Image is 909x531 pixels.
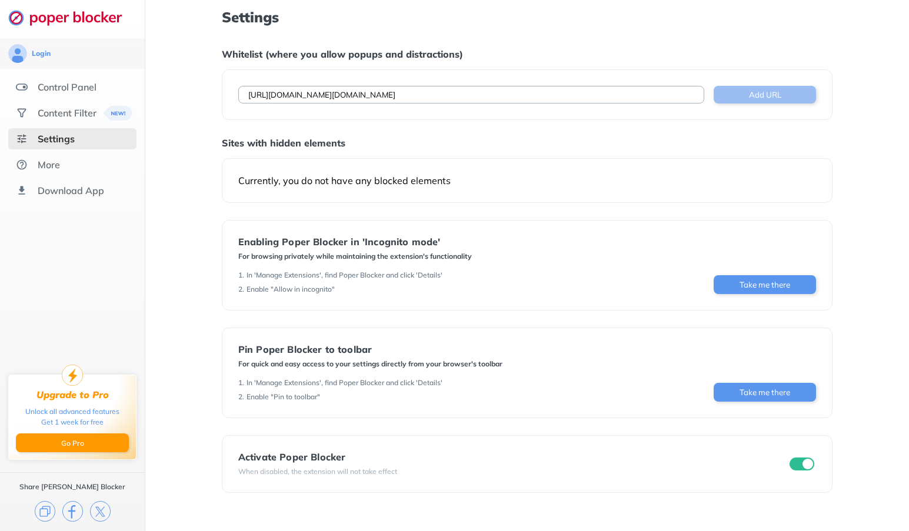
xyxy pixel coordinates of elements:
[238,452,397,462] div: Activate Poper Blocker
[19,482,125,492] div: Share [PERSON_NAME] Blocker
[32,49,51,58] div: Login
[16,185,28,196] img: download-app.svg
[238,392,244,402] div: 2 .
[247,285,335,294] div: Enable "Allow in incognito"
[101,106,129,121] img: menuBanner.svg
[8,9,135,26] img: logo-webpage.svg
[247,378,442,388] div: In 'Manage Extensions', find Poper Blocker and click 'Details'
[38,133,75,145] div: Settings
[38,159,60,171] div: More
[714,86,816,103] button: Add URL
[238,344,502,355] div: Pin Poper Blocker to toolbar
[238,467,397,476] div: When disabled, the extension will not take effect
[36,389,109,400] div: Upgrade to Pro
[62,501,83,522] img: facebook.svg
[16,133,28,145] img: settings-selected.svg
[90,501,111,522] img: x.svg
[222,137,833,149] div: Sites with hidden elements
[38,107,96,119] div: Content Filter
[222,9,833,25] h1: Settings
[238,359,502,369] div: For quick and easy access to your settings directly from your browser's toolbar
[35,501,55,522] img: copy.svg
[16,159,28,171] img: about.svg
[238,285,244,294] div: 2 .
[38,185,104,196] div: Download App
[8,44,27,63] img: avatar.svg
[238,270,244,280] div: 1 .
[62,365,83,386] img: upgrade-to-pro.svg
[238,86,704,103] input: Example: twitter.com
[714,383,816,402] button: Take me there
[16,81,28,93] img: features.svg
[238,175,816,186] div: Currently, you do not have any blocked elements
[238,378,244,388] div: 1 .
[38,81,96,93] div: Control Panel
[25,406,119,417] div: Unlock all advanced features
[222,48,833,60] div: Whitelist (where you allow popups and distractions)
[238,252,472,261] div: For browsing privately while maintaining the extension's functionality
[238,236,472,247] div: Enabling Poper Blocker in 'Incognito mode'
[16,107,28,119] img: social.svg
[41,417,104,428] div: Get 1 week for free
[714,275,816,294] button: Take me there
[16,433,129,452] button: Go Pro
[247,392,320,402] div: Enable "Pin to toolbar"
[247,270,442,280] div: In 'Manage Extensions', find Poper Blocker and click 'Details'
